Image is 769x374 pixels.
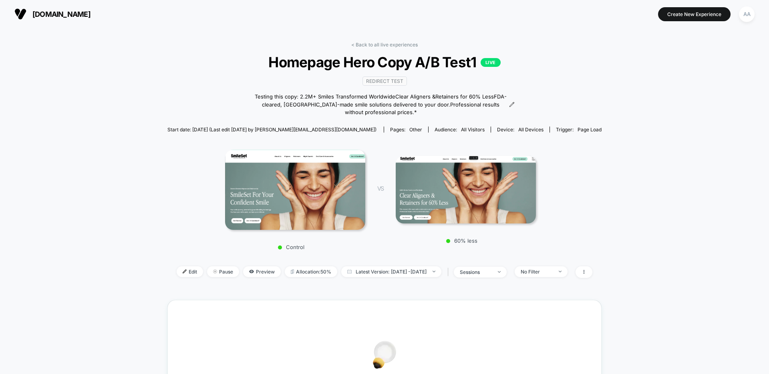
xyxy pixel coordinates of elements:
div: sessions [460,269,492,275]
span: Start date: [DATE] (Last edit [DATE] by [PERSON_NAME][EMAIL_ADDRESS][DOMAIN_NAME]) [167,127,376,133]
span: Latest Version: [DATE] - [DATE] [341,266,441,277]
img: end [433,271,435,272]
img: calendar [347,269,352,273]
a: < Back to all live experiences [351,42,418,48]
span: | [445,266,454,278]
button: AA [737,6,757,22]
img: edit [183,269,187,273]
p: 60% less [392,237,532,244]
span: All Visitors [461,127,485,133]
img: 60% less main [396,156,536,223]
img: rebalance [291,269,294,274]
span: Edit [177,266,203,277]
div: No Filter [521,269,553,275]
span: Preview [243,266,281,277]
span: VS [377,185,384,192]
img: end [498,271,501,273]
span: Device: [491,127,550,133]
img: end [559,271,562,272]
div: Pages: [390,127,422,133]
div: AA [739,6,755,22]
span: Pause [207,266,239,277]
span: Allocation: 50% [285,266,337,277]
span: Testing this copy: 2.2M+ Smiles Transformed WorldwideClear Aligners &Retainers for 60% LessFDA-cl... [254,93,507,117]
img: Visually logo [14,8,26,20]
div: Audience: [435,127,485,133]
span: [DOMAIN_NAME] [32,10,91,18]
button: [DOMAIN_NAME] [12,8,93,20]
img: no_data [373,341,396,369]
p: Control [221,244,361,250]
p: LIVE [481,58,501,67]
span: Page Load [578,127,602,133]
button: Create New Experience [658,7,731,21]
span: Redirect Test [362,76,407,86]
span: all devices [518,127,544,133]
span: other [409,127,422,133]
img: end [213,269,217,273]
span: Homepage Hero Copy A/B Test1 [189,54,580,70]
img: Control main [225,150,365,230]
div: Trigger: [556,127,602,133]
